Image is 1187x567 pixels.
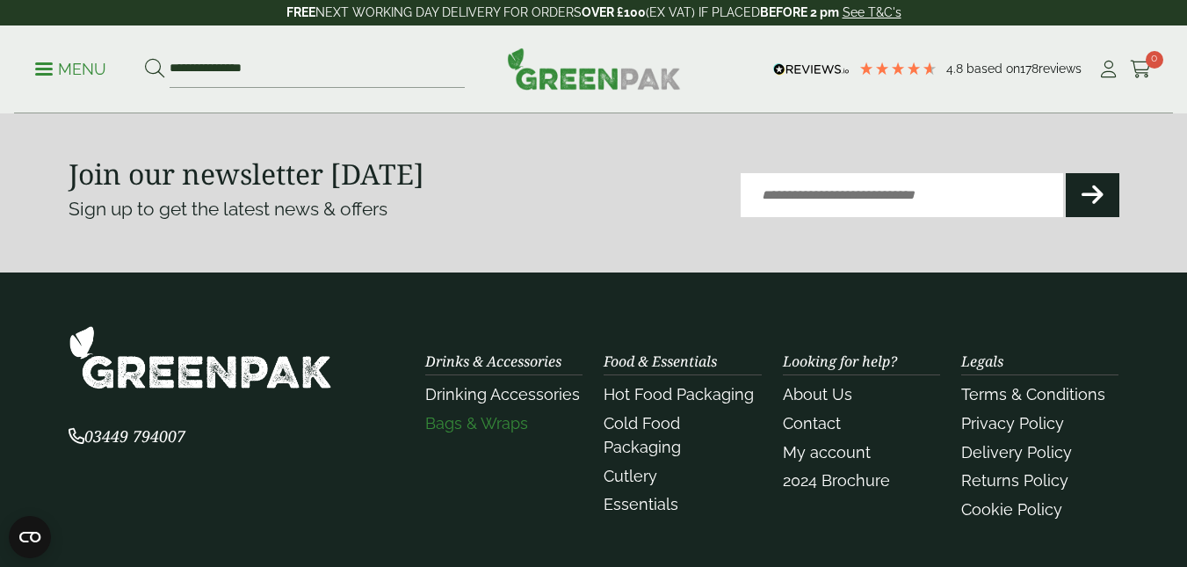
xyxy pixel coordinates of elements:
[1130,56,1152,83] a: 0
[966,62,1020,76] span: Based on
[35,59,106,76] a: Menu
[286,5,315,19] strong: FREE
[773,63,850,76] img: REVIEWS.io
[783,414,841,433] a: Contact
[9,516,51,558] button: Open CMP widget
[69,429,185,446] a: 03449 794007
[69,195,541,223] p: Sign up to get the latest news & offers
[69,325,332,389] img: GreenPak Supplies
[1130,61,1152,78] i: Cart
[843,5,901,19] a: See T&C's
[961,500,1062,519] a: Cookie Policy
[760,5,839,19] strong: BEFORE 2 pm
[1146,51,1163,69] span: 0
[604,495,678,513] a: Essentials
[604,414,681,456] a: Cold Food Packaging
[783,385,852,403] a: About Us
[961,414,1064,433] a: Privacy Policy
[1020,62,1039,76] span: 178
[961,471,1068,490] a: Returns Policy
[946,62,966,76] span: 4.8
[425,385,580,403] a: Drinking Accessories
[507,47,681,90] img: GreenPak Supplies
[1039,62,1082,76] span: reviews
[961,443,1072,462] a: Delivery Policy
[425,414,528,433] a: Bags & Wraps
[35,59,106,80] p: Menu
[858,61,937,76] div: 4.78 Stars
[604,467,657,485] a: Cutlery
[783,471,890,490] a: 2024 Brochure
[69,155,424,193] strong: Join our newsletter [DATE]
[783,443,871,462] a: My account
[69,425,185,447] span: 03449 794007
[604,385,754,403] a: Hot Food Packaging
[961,385,1105,403] a: Terms & Conditions
[1097,61,1119,78] i: My Account
[582,5,646,19] strong: OVER £100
